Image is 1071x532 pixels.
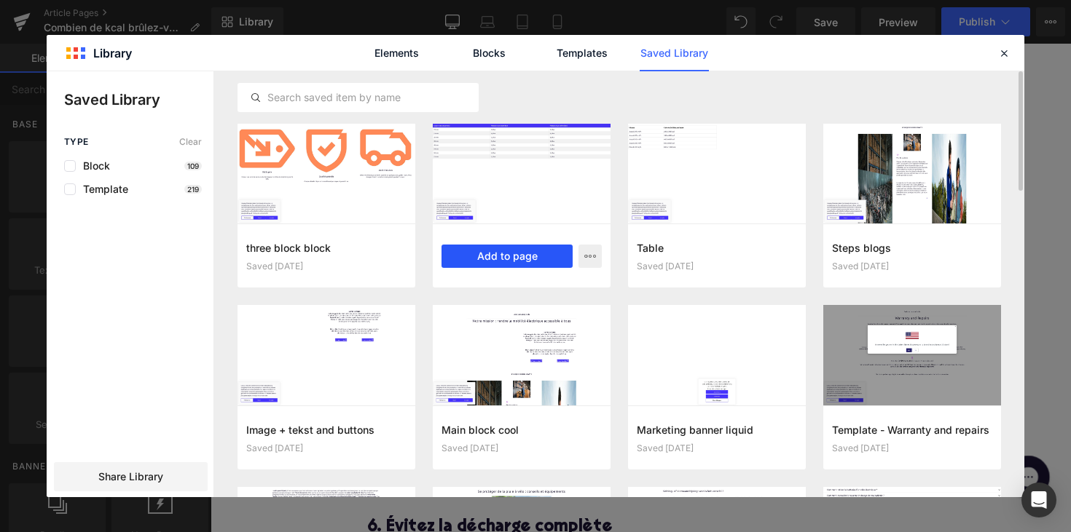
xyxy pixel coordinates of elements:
h2: E-bike versus marche ou vélo [160,220,721,242]
font: E-bike en mode éco, 18 km/h [160,74,314,85]
iframe: Gorgias live chat messenger [809,417,867,471]
p: 109 [184,162,202,170]
li: Femme (70 kg) : 175–210 kcal/h [160,17,721,39]
a: Elements [362,35,431,71]
li: Si vous partez en vacances ou ne l’utilisez pas pendant plusieurs semaines : chargez à environ 50 %. [160,424,721,445]
a: Templates [547,35,616,71]
div: Saved [DATE] [246,261,407,271]
div: Saved [DATE] [442,443,602,453]
span: Template [76,183,128,195]
span: Clear [179,137,202,147]
h3: 4. Roulez efficacement [160,275,721,298]
div: Saved [DATE] [832,443,992,453]
div: Saved [DATE] [637,261,797,271]
h3: Marketing banner liquid [637,422,797,437]
h3: Steps blogs [832,240,992,255]
li: Homme (80 kg) : 210–245 kcal/h [160,39,721,60]
font: E-bike en mode turbo [160,155,275,167]
div: Open Intercom Messenger [1021,483,1056,517]
span: Share Library [98,469,163,484]
a: Blocks [455,35,524,71]
li: Homme : ± 240 kcal/h [160,120,721,141]
input: Search saved item by name [238,89,478,106]
span: Block [76,160,110,172]
li: Femme : ± 200 kcal/h [160,99,721,120]
div: Saved [DATE] [832,261,992,271]
a: Saved Library [640,35,709,71]
h3: Image + tekst and buttons [246,422,407,437]
li: Alternez les niveaux d’assistance. [160,309,721,330]
p: Saved Library [64,89,213,111]
li: 120–150 kcal/h [160,181,721,202]
div: Saved [DATE] [246,443,407,453]
p: 219 [184,185,202,194]
li: Gardez vos pneus bien gonflés : des pneus mous consomment plus d’énergie. [160,352,721,373]
li: Passez à un rapport plus léger en montée ou face au vent. [160,330,721,352]
h3: Template - Warranty and repairs [832,422,992,437]
h3: three block block [246,240,407,255]
h3: 5. Stockez correctement [160,390,721,413]
h3: Table [637,240,797,255]
h3: 6. Évitez la décharge complète [160,484,721,507]
li: Conservez-la dans un endroit frais et sec, idéalement entre 10 et 20 °C. [160,445,721,467]
span: Type [64,137,89,147]
div: Saved [DATE] [637,443,797,453]
button: Add to page [442,245,573,268]
h3: Main block cool [442,422,602,437]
